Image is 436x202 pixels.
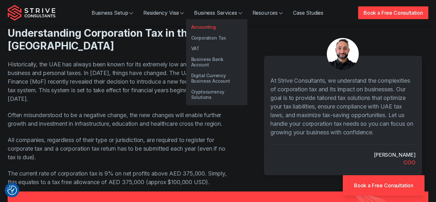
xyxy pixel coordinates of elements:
[270,76,416,137] p: At Strive Consultants, we understand the complexities of corporation tax and its impact on busine...
[138,6,189,19] a: Residency Visa
[327,38,359,70] img: aDXDSydWJ-7kSlbU_Untitleddesign-75-.png
[8,111,229,128] p: Often misunderstood to be a negative change, the new changes will enable further growth and inves...
[247,6,288,19] a: Resources
[8,5,56,21] img: Strive Consultants
[358,6,428,19] a: Book a Free Consultation
[186,70,247,86] a: Digital Currency Business Account
[8,169,229,186] p: The current rate of corporation tax is 9% on net profits above AED 375,000. Simply, this equates ...
[7,185,17,195] img: Revisit consent button
[8,136,229,161] p: All companies, regardless of their type or jurisdiction, are required to register for corporate t...
[186,33,247,43] a: Corporation Tax
[189,6,247,19] a: Business Services
[186,86,247,103] a: Cryptocurrency Solutions
[374,151,416,159] cite: [PERSON_NAME]
[343,175,425,196] a: Book a Free Consultation
[7,185,17,195] button: Consent Preferences
[186,22,247,33] a: Accounting
[186,43,247,54] a: VAT
[186,54,247,70] a: Business Bank Account
[288,6,328,19] a: Case Studies
[403,159,416,166] div: COO
[8,60,229,103] p: Historically, the UAE has always been known for its extremely low and often free business and per...
[86,6,139,19] a: Business Setup
[8,27,229,52] h2: Understanding Corporation Tax in the [GEOGRAPHIC_DATA]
